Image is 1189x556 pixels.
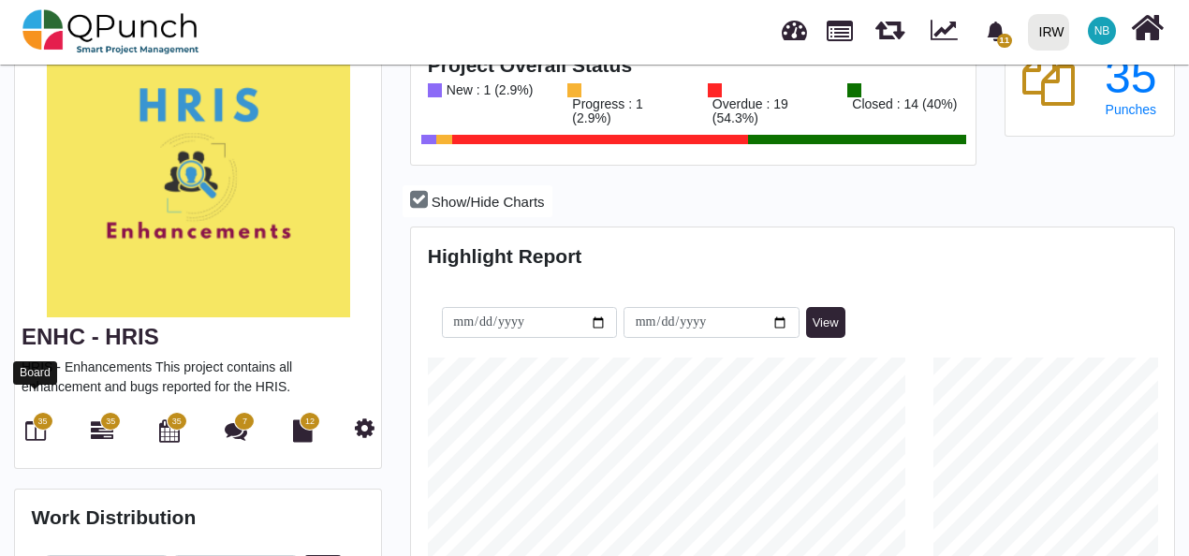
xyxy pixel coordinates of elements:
span: Punches [1106,102,1156,117]
span: Releases [875,9,904,40]
i: Gantt [91,419,113,442]
h4: Highlight Report [428,244,1158,268]
h4: Work Distribution [32,505,365,529]
a: ENHC - HRIS [22,324,159,349]
i: Project Settings [355,417,374,439]
span: Projects [827,12,853,41]
svg: bell fill [986,22,1006,41]
div: Closed : 14 (40%) [847,97,957,111]
a: 35 [91,427,113,442]
span: 35 [172,416,182,429]
i: Document Library [293,419,313,442]
a: IRW [1020,1,1077,63]
div: Board [13,361,57,385]
span: 7 [242,416,247,429]
div: 35 [1104,53,1157,100]
span: Nabiha Batool [1088,17,1116,45]
div: IRW [1039,16,1064,49]
button: View [806,307,845,339]
div: Progress : 1 (2.9%) [567,97,679,125]
a: bell fill11 [975,1,1020,60]
span: NB [1094,25,1110,37]
i: Punch Discussion [225,419,247,442]
img: qpunch-sp.fa6292f.png [22,4,199,60]
span: 11 [997,34,1012,48]
div: Dynamic Report [921,1,975,63]
a: 35 Punches [1104,53,1157,117]
i: Calendar [159,419,180,442]
span: 35 [37,416,47,429]
p: HRIS - Enhancements This project contains all enhancement and bugs reported for the HRIS. [22,358,374,397]
span: 35 [106,416,115,429]
button: Show/Hide Charts [403,185,551,218]
span: 12 [305,416,315,429]
div: Notification [979,14,1012,48]
i: Home [1131,10,1164,46]
a: NB [1077,1,1127,61]
span: Show/Hide Charts [432,194,545,210]
span: Dashboard [782,11,807,39]
div: Overdue : 19 (54.3%) [708,97,819,125]
div: New : 1 (2.9%) [442,83,534,97]
h4: Project Overall Status [428,53,960,77]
